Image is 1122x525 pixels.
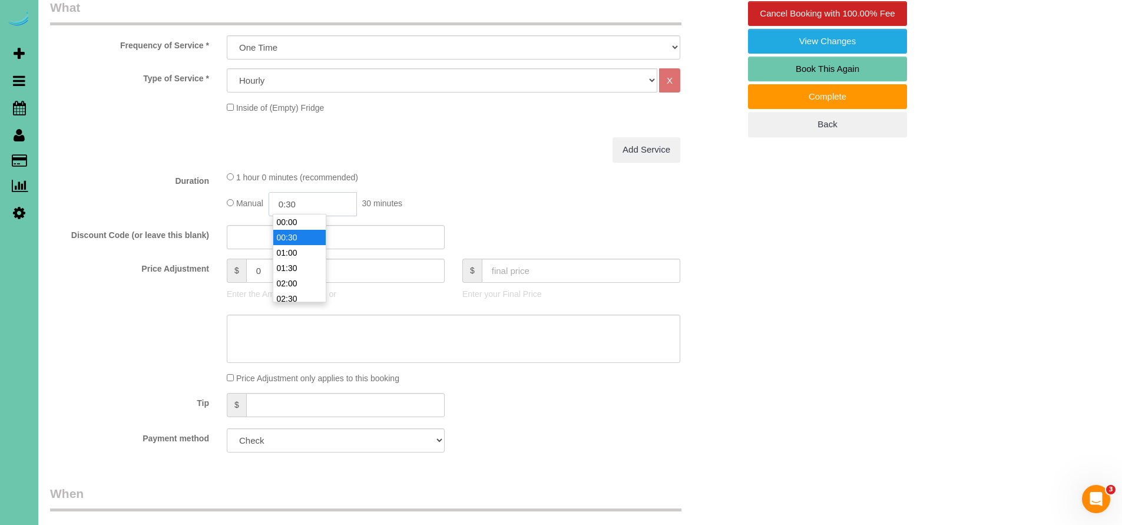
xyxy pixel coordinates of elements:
[41,171,218,187] label: Duration
[273,276,326,291] li: 02:00
[462,259,482,283] span: $
[41,225,218,241] label: Discount Code (or leave this blank)
[748,57,907,81] a: Book This Again
[236,199,263,208] span: Manual
[748,29,907,54] a: View Changes
[236,103,324,113] span: Inside of (Empty) Fridge
[236,173,358,182] span: 1 hour 0 minutes (recommended)
[362,199,402,208] span: 30 minutes
[41,35,218,51] label: Frequency of Service *
[236,374,399,383] span: Price Adjustment only applies to this booking
[227,393,246,417] span: $
[1082,485,1110,513] iframe: Intercom live chat
[7,12,31,28] img: Automaid Logo
[227,288,445,300] p: Enter the Amount to Adjust, or
[41,68,218,84] label: Type of Service *
[760,8,895,18] span: Cancel Booking with 100.00% Fee
[273,214,326,230] li: 00:00
[613,137,680,162] a: Add Service
[41,428,218,444] label: Payment method
[273,245,326,260] li: 01:00
[273,291,326,306] li: 02:30
[273,260,326,276] li: 01:30
[227,259,246,283] span: $
[482,259,680,283] input: final price
[748,84,907,109] a: Complete
[748,1,907,26] a: Cancel Booking with 100.00% Fee
[273,230,326,245] li: 00:30
[1106,485,1116,494] span: 3
[748,112,907,137] a: Back
[462,288,680,300] p: Enter your Final Price
[41,393,218,409] label: Tip
[50,485,681,511] legend: When
[41,259,218,275] label: Price Adjustment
